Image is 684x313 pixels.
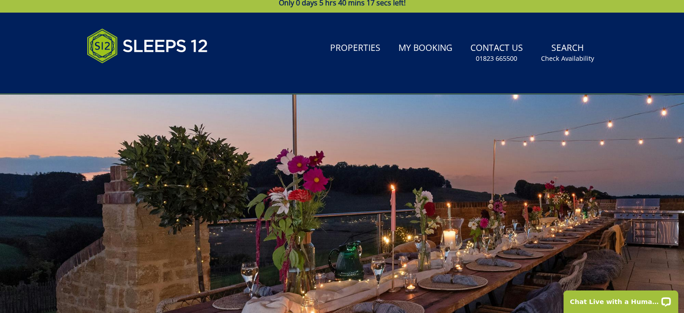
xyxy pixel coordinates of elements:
[82,74,177,82] iframe: Customer reviews powered by Trustpilot
[558,285,684,313] iframe: LiveChat chat widget
[87,23,208,68] img: Sleeps 12
[326,38,384,59] a: Properties
[395,38,456,59] a: My Booking
[476,54,517,63] small: 01823 665500
[537,38,598,68] a: SearchCheck Availability
[467,38,527,68] a: Contact Us01823 665500
[541,54,594,63] small: Check Availability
